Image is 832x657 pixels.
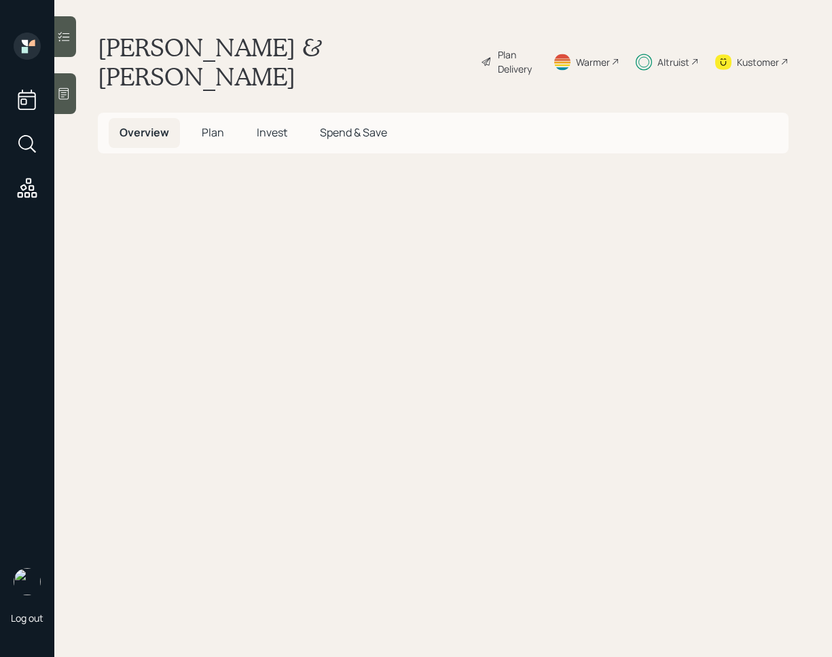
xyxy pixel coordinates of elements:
[657,55,689,69] div: Altruist
[202,125,224,140] span: Plan
[120,125,169,140] span: Overview
[257,125,287,140] span: Invest
[576,55,610,69] div: Warmer
[498,48,537,76] div: Plan Delivery
[737,55,779,69] div: Kustomer
[98,33,470,91] h1: [PERSON_NAME] & [PERSON_NAME]
[320,125,387,140] span: Spend & Save
[11,612,43,624] div: Log out
[14,568,41,595] img: retirable_logo.png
